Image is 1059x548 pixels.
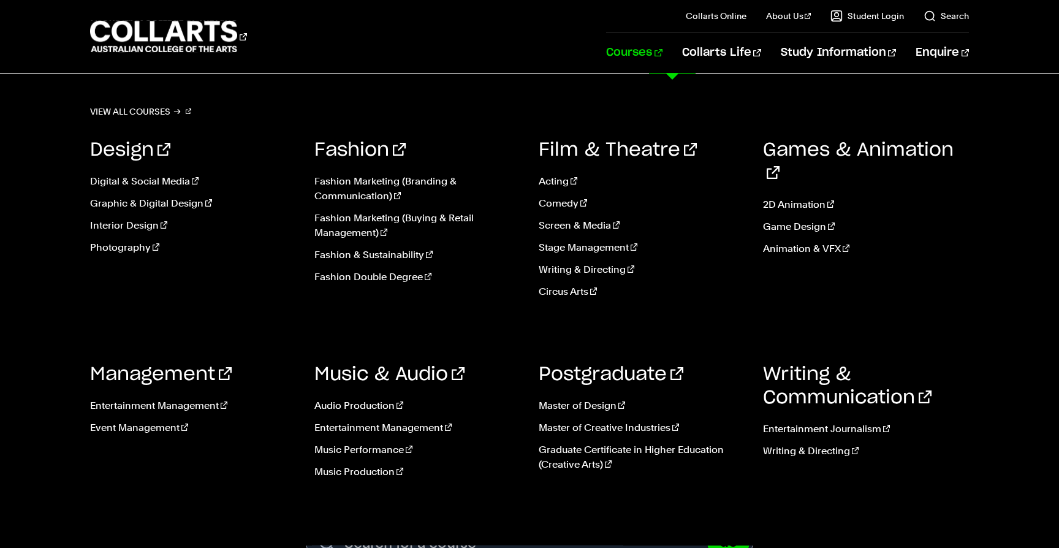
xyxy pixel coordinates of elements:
a: Event Management [90,421,296,435]
a: Fashion Marketing (Branding & Communication) [314,174,520,204]
a: Comedy [539,196,745,211]
a: Music Performance [314,443,520,457]
a: Design [90,141,170,159]
a: Management [90,365,232,384]
a: 2D Animation [763,197,969,212]
a: Writing & Communication [763,365,932,407]
a: Acting [539,174,745,189]
a: Film & Theatre [539,141,697,159]
a: Interior Design [90,218,296,233]
a: Entertainment Management [90,398,296,413]
a: Collarts Life [682,32,761,73]
a: Photography [90,240,296,255]
a: About Us [766,10,811,22]
a: Entertainment Journalism [763,422,969,436]
a: Audio Production [314,398,520,413]
a: Enquire [916,32,969,73]
div: Go to homepage [90,19,247,54]
a: Search [924,10,969,22]
a: Fashion & Sustainability [314,248,520,262]
a: Music Production [314,465,520,479]
a: Master of Creative Industries [539,421,745,435]
a: Animation & VFX [763,242,969,256]
a: Courses [606,32,662,73]
a: Postgraduate [539,365,683,384]
a: Digital & Social Media [90,174,296,189]
a: Graduate Certificate in Higher Education (Creative Arts) [539,443,745,472]
a: Screen & Media [539,218,745,233]
a: View all courses [90,103,192,120]
a: Student Login [830,10,904,22]
a: Fashion Marketing (Buying & Retail Management) [314,211,520,240]
a: Master of Design [539,398,745,413]
a: Entertainment Management [314,421,520,435]
a: Music & Audio [314,365,465,384]
a: Graphic & Digital Design [90,196,296,211]
a: Writing & Directing [539,262,745,277]
a: Game Design [763,219,969,234]
a: Collarts Online [686,10,746,22]
a: Stage Management [539,240,745,255]
a: Circus Arts [539,284,745,299]
a: Study Information [781,32,896,73]
a: Writing & Directing [763,444,969,459]
a: Games & Animation [763,141,954,183]
a: Fashion Double Degree [314,270,520,284]
a: Fashion [314,141,406,159]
